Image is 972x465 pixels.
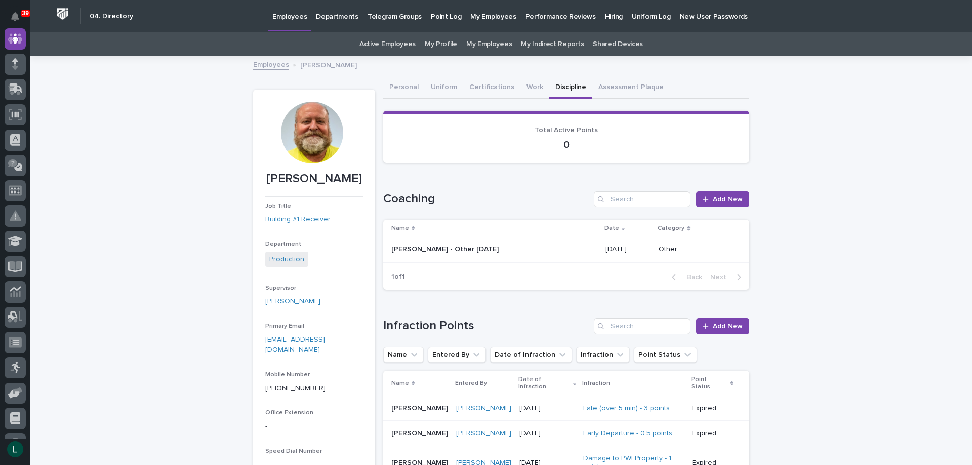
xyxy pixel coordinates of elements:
[535,126,598,134] span: Total Active Points
[664,273,706,282] button: Back
[53,5,72,23] img: Workspace Logo
[300,59,357,70] p: [PERSON_NAME]
[383,421,749,446] tr: [PERSON_NAME][PERSON_NAME] [PERSON_NAME] [DATE]Early Departure - 0.5 points Expired
[265,372,310,378] span: Mobile Number
[425,32,457,56] a: My Profile
[680,274,702,281] span: Back
[691,374,727,393] p: Point Status
[383,319,590,333] h1: Infraction Points
[253,58,289,70] a: Employees
[265,385,326,392] a: [PHONE_NUMBER]
[428,347,486,363] button: Entered By
[383,265,413,289] p: 1 of 1
[265,172,363,186] p: [PERSON_NAME]
[13,12,26,28] div: Notifications39
[604,223,619,234] p: Date
[593,32,643,56] a: Shared Devices
[391,243,501,254] p: [PERSON_NAME] - Other [DATE]
[395,139,737,151] p: 0
[463,77,520,99] button: Certifications
[383,237,749,262] tr: [PERSON_NAME] - Other [DATE][PERSON_NAME] - Other [DATE] [DATE]Other
[90,12,133,21] h2: 04. Directory
[269,254,304,265] a: Production
[265,296,320,307] a: [PERSON_NAME]
[466,32,512,56] a: My Employees
[594,318,690,334] input: Search
[383,347,424,363] button: Name
[265,285,296,291] span: Supervisor
[582,377,610,389] p: Infraction
[5,6,26,27] button: Notifications
[576,347,630,363] button: Infraction
[265,448,322,454] span: Speed Dial Number
[549,77,592,99] button: Discipline
[710,274,733,281] span: Next
[692,404,733,413] p: Expired
[583,429,672,438] a: Early Departure - 0.5 points
[265,203,291,209] span: Job Title
[265,214,331,225] a: Building #1 Receiver
[592,77,670,99] button: Assessment Plaque
[22,10,29,17] p: 39
[391,223,409,234] p: Name
[265,336,325,354] a: [EMAIL_ADDRESS][DOMAIN_NAME]
[391,427,450,438] p: [PERSON_NAME]
[659,245,733,254] p: Other
[713,323,743,330] span: Add New
[391,377,409,389] p: Name
[696,318,749,334] a: Add New
[594,191,690,207] input: Search
[456,429,511,438] a: [PERSON_NAME]
[383,192,590,206] h1: Coaching
[265,323,304,329] span: Primary Email
[490,347,572,363] button: Date of Infraction
[455,377,487,389] p: Entered By
[706,273,749,282] button: Next
[519,404,575,413] p: [DATE]
[265,410,313,416] span: Office Extension
[391,402,450,413] p: [PERSON_NAME]
[696,191,749,207] a: Add New
[658,223,684,234] p: Category
[265,421,363,432] p: -
[456,404,511,413] a: [PERSON_NAME]
[520,77,549,99] button: Work
[519,429,575,438] p: [DATE]
[605,245,651,254] p: [DATE]
[265,241,301,247] span: Department
[425,77,463,99] button: Uniform
[521,32,584,56] a: My Indirect Reports
[359,32,416,56] a: Active Employees
[583,404,670,413] a: Late (over 5 min) - 3 points
[5,439,26,460] button: users-avatar
[383,77,425,99] button: Personal
[383,396,749,421] tr: [PERSON_NAME][PERSON_NAME] [PERSON_NAME] [DATE]Late (over 5 min) - 3 points Expired
[518,374,571,393] p: Date of Infraction
[634,347,697,363] button: Point Status
[713,196,743,203] span: Add New
[692,429,733,438] p: Expired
